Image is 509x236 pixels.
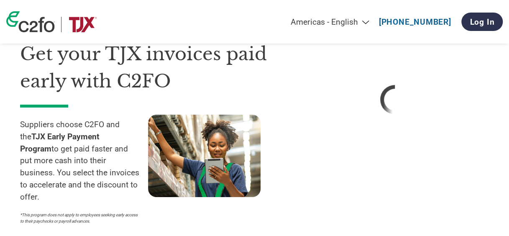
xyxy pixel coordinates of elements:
[20,41,276,95] h1: Get your TJX invoices paid early with C2FO
[20,212,140,224] p: *This program does not apply to employees seeking early access to their paychecks or payroll adva...
[6,11,55,32] img: c2fo logo
[20,119,148,203] p: Suppliers choose C2FO and the to get paid faster and put more cash into their business. You selec...
[68,17,98,32] img: TJX
[20,132,100,154] strong: TJX Early Payment Program
[379,17,451,27] a: [PHONE_NUMBER]
[148,115,261,197] img: supply chain worker
[461,13,503,31] a: Log In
